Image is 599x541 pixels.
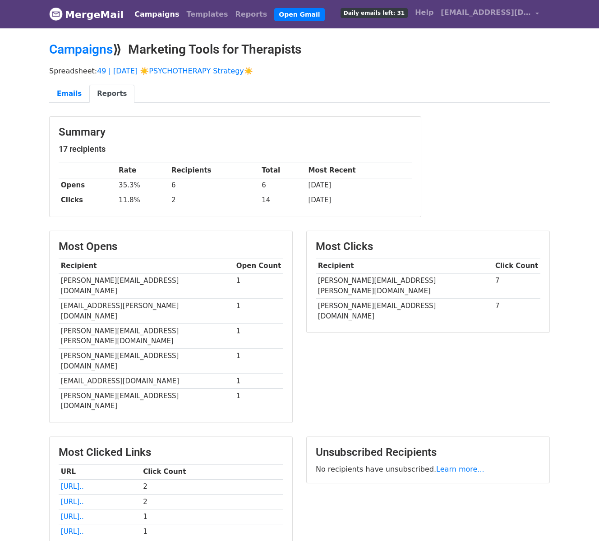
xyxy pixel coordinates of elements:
[306,163,412,178] th: Most Recent
[274,8,324,21] a: Open Gmail
[141,479,283,494] td: 2
[234,323,283,349] td: 1
[234,374,283,389] td: 1
[97,67,253,75] a: 49 | [DATE] ☀️PSYCHOTHERAPY Strategy☀️
[316,299,493,323] td: [PERSON_NAME][EMAIL_ADDRESS][DOMAIN_NAME]
[493,273,540,299] td: 7
[59,389,234,414] td: [PERSON_NAME][EMAIL_ADDRESS][DOMAIN_NAME]
[59,464,141,479] th: URL
[59,240,283,253] h3: Most Opens
[437,4,543,25] a: [EMAIL_ADDRESS][DOMAIN_NAME]
[234,259,283,273] th: Open Count
[61,498,84,506] a: [URL]..
[141,524,283,539] td: 1
[141,494,283,509] td: 2
[49,42,113,57] a: Campaigns
[116,163,169,178] th: Rate
[141,464,283,479] th: Click Count
[141,509,283,524] td: 1
[341,8,408,18] span: Daily emails left: 31
[169,163,259,178] th: Recipients
[316,240,540,253] h3: Most Clicks
[169,178,259,193] td: 6
[493,259,540,273] th: Click Count
[59,178,116,193] th: Opens
[554,498,599,541] iframe: Chat Widget
[493,299,540,323] td: 7
[234,299,283,324] td: 1
[259,163,306,178] th: Total
[49,7,63,21] img: MergeMail logo
[49,85,89,103] a: Emails
[169,193,259,208] td: 2
[59,323,234,349] td: [PERSON_NAME][EMAIL_ADDRESS][PERSON_NAME][DOMAIN_NAME]
[441,7,531,18] span: [EMAIL_ADDRESS][DOMAIN_NAME]
[183,5,231,23] a: Templates
[316,446,540,459] h3: Unsubscribed Recipients
[306,193,412,208] td: [DATE]
[234,273,283,299] td: 1
[59,273,234,299] td: [PERSON_NAME][EMAIL_ADDRESS][DOMAIN_NAME]
[259,193,306,208] td: 14
[59,259,234,273] th: Recipient
[337,4,411,22] a: Daily emails left: 31
[116,193,169,208] td: 11.8%
[234,389,283,414] td: 1
[316,464,540,474] p: No recipients have unsubscribed.
[89,85,134,103] a: Reports
[49,66,550,76] p: Spreadsheet:
[259,178,306,193] td: 6
[59,144,412,154] h5: 17 recipients
[59,126,412,139] h3: Summary
[232,5,271,23] a: Reports
[49,42,550,57] h2: ⟫ Marketing Tools for Therapists
[59,374,234,389] td: [EMAIL_ADDRESS][DOMAIN_NAME]
[61,513,84,521] a: [URL]..
[59,193,116,208] th: Clicks
[61,482,84,491] a: [URL]..
[436,465,484,473] a: Learn more...
[59,446,283,459] h3: Most Clicked Links
[316,273,493,299] td: [PERSON_NAME][EMAIL_ADDRESS][PERSON_NAME][DOMAIN_NAME]
[306,178,412,193] td: [DATE]
[49,5,124,24] a: MergeMail
[411,4,437,22] a: Help
[59,299,234,324] td: [EMAIL_ADDRESS][PERSON_NAME][DOMAIN_NAME]
[59,349,234,374] td: [PERSON_NAME][EMAIL_ADDRESS][DOMAIN_NAME]
[234,349,283,374] td: 1
[316,259,493,273] th: Recipient
[61,527,84,536] a: [URL]..
[116,178,169,193] td: 35.3%
[131,5,183,23] a: Campaigns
